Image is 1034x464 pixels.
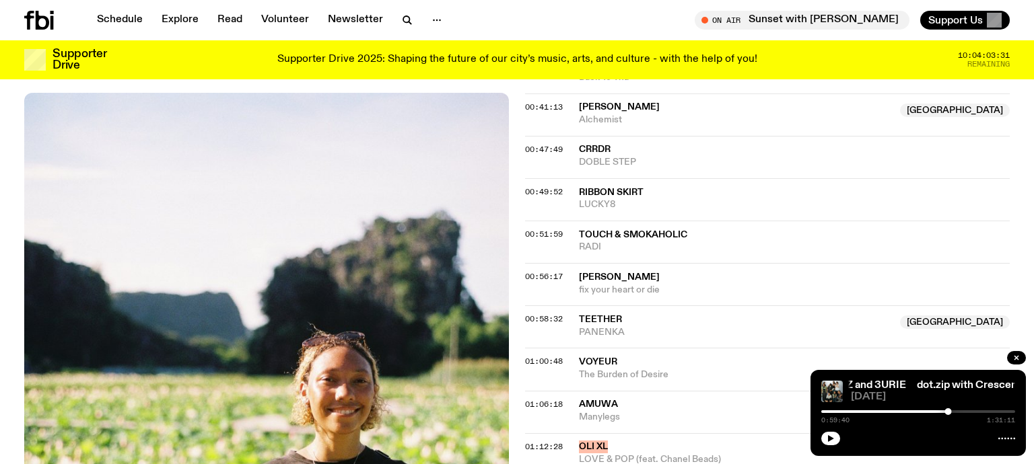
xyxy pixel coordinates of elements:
[320,11,391,30] a: Newsletter
[579,369,1010,381] span: The Burden of Desire
[277,54,757,66] p: Supporter Drive 2025: Shaping the future of our city’s music, arts, and culture - with the help o...
[525,401,563,408] button: 01:06:18
[579,411,892,424] span: Manylegs
[579,357,617,366] span: voyeur
[900,315,1010,329] span: [GEOGRAPHIC_DATA]
[89,11,151,30] a: Schedule
[821,417,850,424] span: 0:59:40
[579,198,1010,211] span: LUCKY8
[53,48,106,71] h3: Supporter Drive
[958,52,1010,59] span: 10:04:03:31
[579,326,892,339] span: PANENKA
[579,442,608,451] span: Oli XL
[579,284,1010,297] span: fix your heart or die
[525,356,563,366] span: 01:00:48
[579,230,687,239] span: Touch & SMOKAHOLIC
[525,443,563,451] button: 01:12:28
[579,399,618,409] span: amuwa
[525,313,563,324] span: 00:58:32
[920,11,1010,30] button: Support Us
[579,188,644,197] span: Ribbon Skirt
[525,102,563,112] span: 00:41:13
[525,358,563,365] button: 01:00:48
[153,11,207,30] a: Explore
[579,102,660,112] span: [PERSON_NAME]
[900,104,1010,117] span: [GEOGRAPHIC_DATA]
[579,241,1010,254] span: RADI
[579,114,892,126] span: Alchemist
[525,315,563,323] button: 00:58:32
[525,399,563,410] span: 01:06:18
[967,61,1010,68] span: Remaining
[525,104,563,111] button: 00:41:13
[525,188,563,196] button: 00:49:52
[525,186,563,197] span: 00:49:52
[695,11,909,30] button: On AirSunset with [PERSON_NAME]
[525,271,563,282] span: 00:56:17
[851,392,1015,402] span: [DATE]
[525,273,563,280] button: 00:56:17
[525,441,563,452] span: 01:12:28
[579,272,660,282] span: [PERSON_NAME]
[525,146,563,153] button: 00:47:49
[579,145,611,154] span: CRRDR
[525,144,563,155] span: 00:47:49
[525,229,563,239] span: 00:51:59
[253,11,317,30] a: Volunteer
[928,14,983,26] span: Support Us
[987,417,1015,424] span: 1:31:11
[706,380,906,391] a: dot.zip with Crescendoll, MAZ and 3URIE
[579,315,622,324] span: Teether
[209,11,250,30] a: Read
[525,231,563,238] button: 00:51:59
[579,156,1010,169] span: DOBLE STEP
